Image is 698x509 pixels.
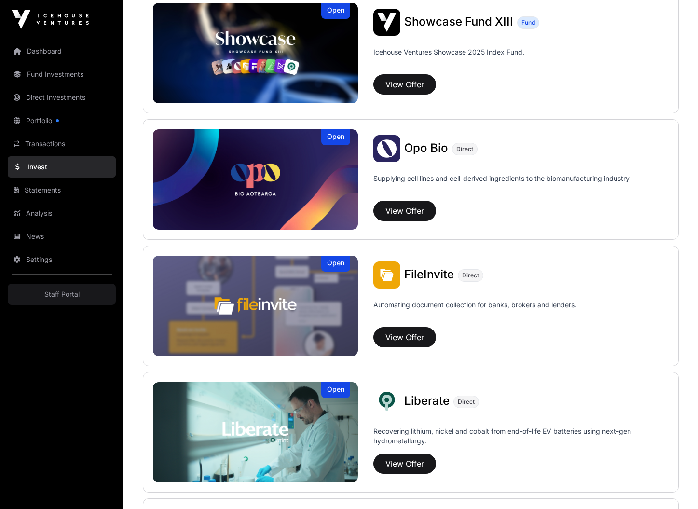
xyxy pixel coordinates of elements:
[8,64,116,85] a: Fund Investments
[373,74,436,95] button: View Offer
[153,256,358,356] img: FileInvite
[373,388,400,415] img: Liberate
[521,19,535,27] span: Fund
[404,394,450,408] span: Liberate
[373,261,400,289] img: FileInvite
[373,135,400,162] img: Opo Bio
[12,10,89,29] img: Icehouse Ventures Logo
[458,398,475,406] span: Direct
[8,156,116,178] a: Invest
[8,203,116,224] a: Analysis
[404,142,448,155] a: Opo Bio
[8,133,116,154] a: Transactions
[404,14,513,28] span: Showcase Fund XIII
[373,300,576,323] p: Automating document collection for banks, brokers and lenders.
[650,463,698,509] iframe: Chat Widget
[321,382,350,398] div: Open
[462,272,479,279] span: Direct
[456,145,473,153] span: Direct
[153,129,358,230] a: Opo BioOpen
[8,87,116,108] a: Direct Investments
[373,454,436,474] button: View Offer
[373,201,436,221] button: View Offer
[373,327,436,347] button: View Offer
[373,174,631,183] p: Supplying cell lines and cell-derived ingredients to the biomanufacturing industry.
[153,382,358,482] a: LiberateOpen
[153,129,358,230] img: Opo Bio
[373,9,400,36] img: Showcase Fund XIII
[404,16,513,28] a: Showcase Fund XIII
[153,3,358,103] a: Showcase Fund XIIIOpen
[8,179,116,201] a: Statements
[404,141,448,155] span: Opo Bio
[8,284,116,305] a: Staff Portal
[8,249,116,270] a: Settings
[153,382,358,482] img: Liberate
[321,3,350,19] div: Open
[321,256,350,272] div: Open
[404,269,454,281] a: FileInvite
[8,41,116,62] a: Dashboard
[153,256,358,356] a: FileInviteOpen
[404,267,454,281] span: FileInvite
[404,395,450,408] a: Liberate
[8,226,116,247] a: News
[153,3,358,103] img: Showcase Fund XIII
[373,47,524,57] p: Icehouse Ventures Showcase 2025 Index Fund.
[321,129,350,145] div: Open
[8,110,116,131] a: Portfolio
[373,426,669,450] p: Recovering lithium, nickel and cobalt from end-of-life EV batteries using next-gen hydrometallurgy.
